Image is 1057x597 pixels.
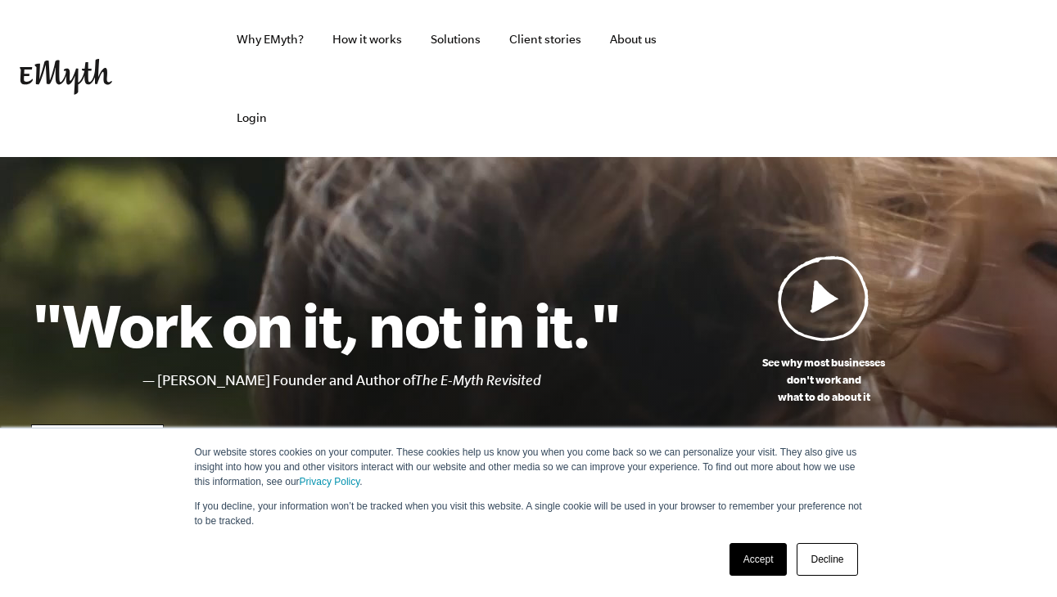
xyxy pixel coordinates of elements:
[157,369,621,393] li: [PERSON_NAME] Founder and Author of
[685,61,857,97] iframe: Embedded CTA
[20,59,112,95] img: EMyth
[195,445,863,489] p: Our website stores cookies on your computer. These cookies help us know you when you come back so...
[797,543,857,576] a: Decline
[865,61,1037,97] iframe: Embedded CTA
[300,476,360,487] a: Privacy Policy
[621,354,1027,406] p: See why most businesses don't work and what to do about it
[195,499,863,528] p: If you decline, your information won’t be tracked when you visit this website. A single cookie wi...
[31,289,621,361] h1: "Work on it, not in it."
[31,424,164,464] a: We'll show you how
[224,79,280,157] a: Login
[415,372,541,388] i: The E-Myth Revisited
[778,255,870,341] img: Play Video
[730,543,788,576] a: Accept
[621,255,1027,406] a: See why most businessesdon't work andwhat to do about it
